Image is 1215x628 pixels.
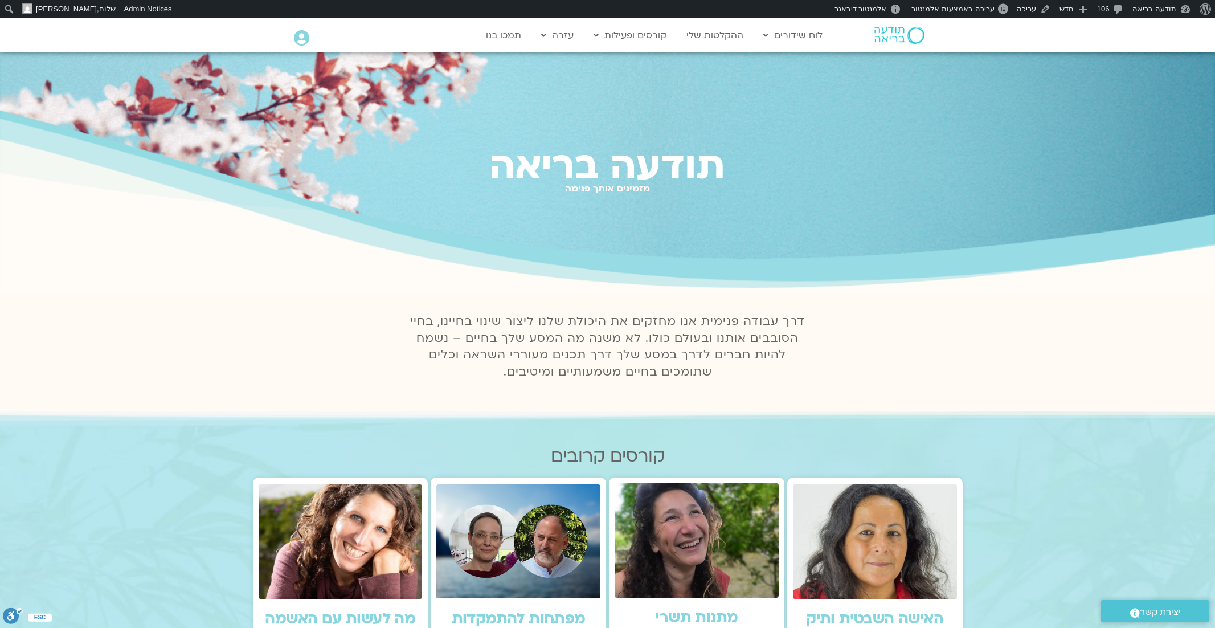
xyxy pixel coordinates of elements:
a: קורסים ופעילות [588,25,672,46]
a: תמכו בנו [480,25,527,46]
a: ההקלטות שלי [681,25,749,46]
a: מתנות תשרי [655,607,738,628]
a: יצירת קשר [1101,600,1209,622]
span: יצירת קשר [1140,605,1181,620]
p: דרך עבודה פנימית אנו מחזקים את היכולת שלנו ליצור שינוי בחיינו, בחיי הסובבים אותנו ובעולם כולו. לא... [404,313,812,381]
span: [PERSON_NAME] [36,5,97,13]
h2: קורסים קרובים [253,446,963,466]
a: עזרה [535,25,579,46]
img: תודעה בריאה [874,27,924,44]
a: לוח שידורים [758,25,828,46]
span: עריכה באמצעות אלמנטור [911,5,994,13]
